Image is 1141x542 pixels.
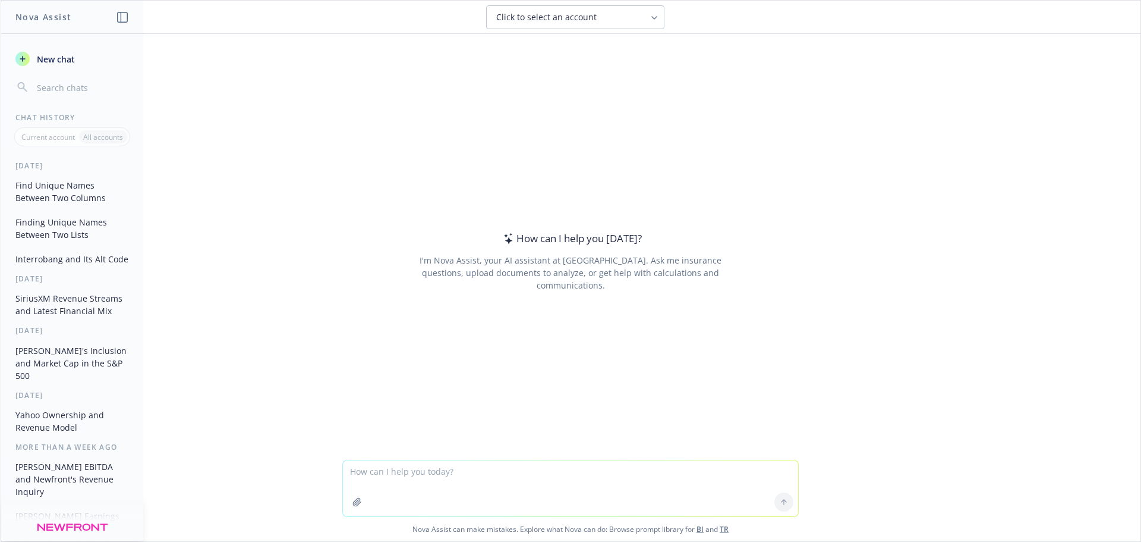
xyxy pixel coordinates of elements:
button: [PERSON_NAME] EBITDA and Newfront's Revenue Inquiry [11,457,134,502]
div: [DATE] [1,325,143,336]
div: [DATE] [1,274,143,284]
div: Chat History [1,112,143,123]
button: SiriusXM Revenue Streams and Latest Financial Mix [11,289,134,321]
div: [DATE] [1,161,143,171]
div: More than a week ago [1,442,143,452]
span: Nova Assist can make mistakes. Explore what Nova can do: Browse prompt library for and [5,517,1136,541]
h1: Nova Assist [15,11,71,23]
a: BI [696,524,704,534]
p: Current account [21,132,75,142]
p: All accounts [83,132,123,142]
a: TR [720,524,729,534]
button: [PERSON_NAME]'s Inclusion and Market Cap in the S&P 500 [11,341,134,386]
button: Yahoo Ownership and Revenue Model [11,405,134,437]
button: [PERSON_NAME] Earnings [11,506,134,526]
button: Click to select an account [486,5,664,29]
button: Find Unique Names Between Two Columns [11,176,134,208]
span: New chat [34,53,75,65]
input: Search chats [34,79,129,96]
div: [DATE] [1,390,143,400]
button: Interrobang and Its Alt Code [11,249,134,269]
button: Finding Unique Names Between Two Lists [11,212,134,245]
div: How can I help you [DATE]? [500,231,642,246]
span: Click to select an account [496,11,597,23]
button: New chat [11,48,134,70]
div: I'm Nova Assist, your AI assistant at [GEOGRAPHIC_DATA]. Ask me insurance questions, upload docum... [403,254,737,292]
